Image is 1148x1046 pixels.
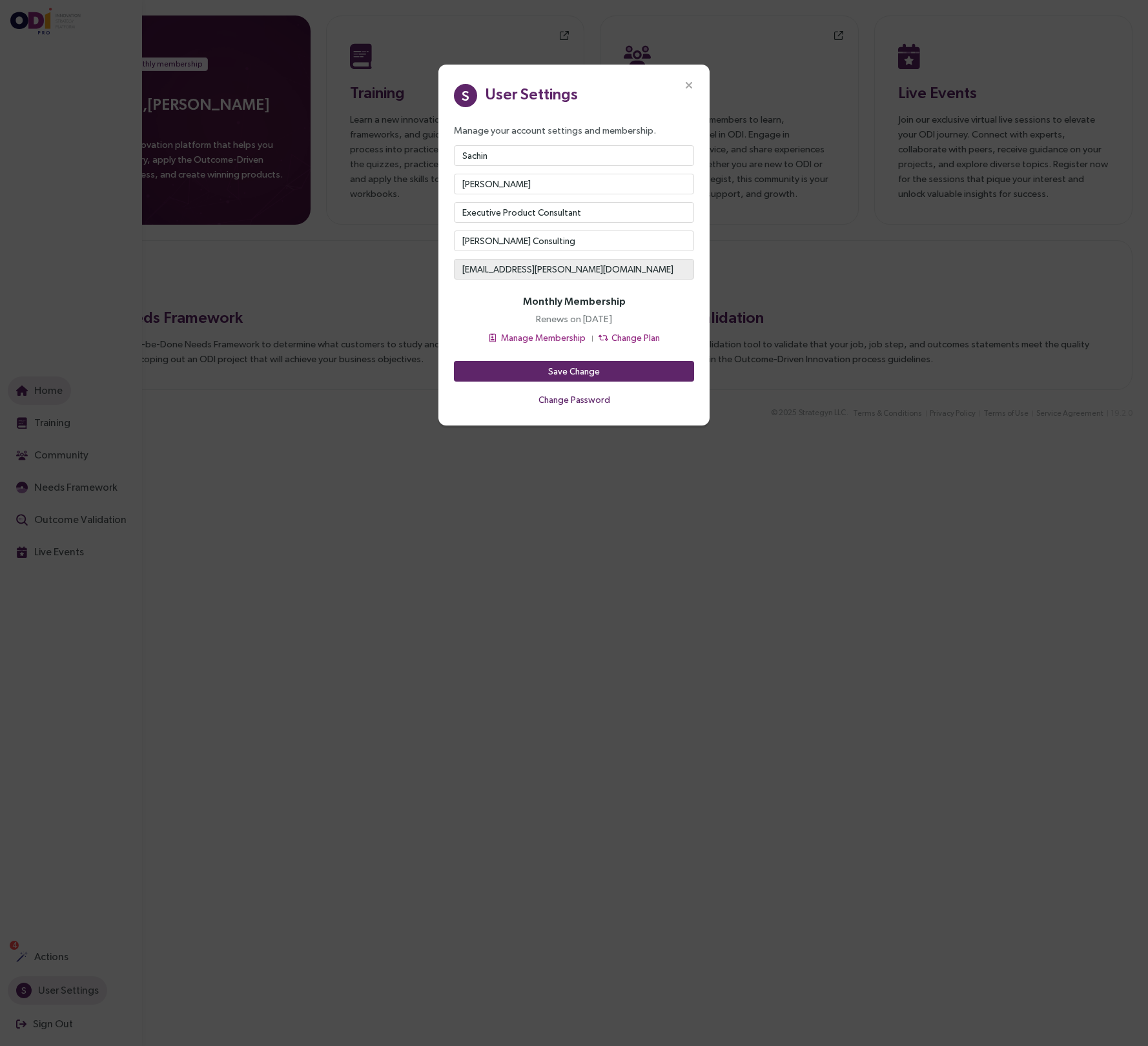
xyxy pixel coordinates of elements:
[454,231,694,251] input: Organization
[523,295,626,307] h4: Monthly Membership
[454,361,694,382] button: Save Change
[487,330,586,345] button: Manage Membership
[536,311,612,326] p: Renews on [DATE]
[598,330,661,345] button: Change Plan
[454,123,694,138] p: Manage your account settings and membership.
[501,331,586,345] span: Manage Membership
[454,174,694,194] input: Last Name
[668,65,710,106] button: Close
[462,84,469,107] span: S
[538,393,610,407] span: Change Password
[611,331,660,345] span: Change Plan
[485,82,578,105] div: User Settings
[548,364,600,378] span: Save Change
[454,389,694,410] button: Change Password
[454,145,694,166] input: First Name
[454,202,694,223] input: Title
